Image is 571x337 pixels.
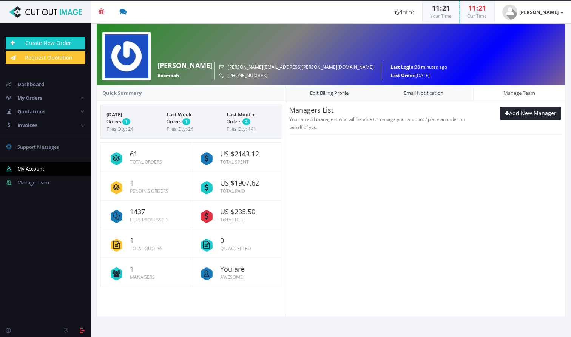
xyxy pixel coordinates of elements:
span: Files Qty: 24 [106,125,133,132]
small: Total Paid [220,188,245,194]
strong: [PERSON_NAME] [157,61,212,70]
a: Create New Order [6,37,85,49]
small: Total Orders [130,159,162,165]
span: 1 [130,179,185,187]
span: US $235.50 [220,208,276,216]
small: 38 minutes ago [387,63,447,71]
strong: [PERSON_NAME] [519,9,559,15]
small: [DATE] [387,71,447,80]
a: Edit Billing Profile [285,85,373,101]
a: 1 Pending Orders [106,172,185,200]
span: : [440,3,442,12]
span: : [476,3,478,12]
small: Total Quotes [130,245,163,252]
small: Total Spent [220,159,249,165]
span: [DATE] [106,111,155,118]
span: 1 [182,118,190,125]
a: [PERSON_NAME] [495,1,571,23]
small: Your Time [430,13,452,19]
span: US $2143.12 [220,150,276,158]
strong: Last Login: [390,64,415,70]
span: Files Qty: 141 [227,125,256,132]
small: Awesome [220,274,243,280]
small: [PERSON_NAME][EMAIL_ADDRESS][PERSON_NAME][DOMAIN_NAME] [219,63,374,71]
p: Managers List [289,105,471,116]
a: Email Notification [373,85,473,101]
span: 11 [468,3,476,12]
span: Last Week [167,111,215,118]
a: Add New Manager [500,107,561,120]
span: 11 [432,3,440,12]
span: Support Messages [17,144,59,150]
img: Cut Out Image [6,6,85,18]
a: Manage Team [474,85,565,101]
a: Request Quotation [6,51,85,64]
span: Manage Team [17,179,49,186]
small: Orders: [227,118,275,125]
small: [PHONE_NUMBER] [219,71,374,80]
span: 1437 [130,208,185,216]
span: You are [220,266,276,273]
span: US $1907.62 [220,179,276,187]
a: US $235.50 Total Due [197,201,276,229]
span: 0 [220,237,276,244]
span: My Account [17,165,44,172]
strong: Quick Summary [102,90,142,96]
small: QT. Accepted [220,245,251,252]
a: You are Awesome [197,258,276,286]
a: 1 Managers [106,258,185,286]
strong: Last Order: [390,72,415,79]
span: 1 [122,118,130,125]
img: timthumb.php [502,5,517,20]
span: 1 [130,266,185,273]
span: 1 [130,237,185,244]
a: US $1907.62 Total Paid [197,172,276,200]
a: 1437 Files Processed [106,201,185,229]
span: Quotations [17,108,45,115]
span: Files Qty: 24 [167,125,193,132]
span: Invoices [17,122,37,128]
small: Orders: [167,118,215,125]
a: Intro [387,1,422,23]
a: US $2143.12 Total Spent [197,143,276,171]
small: Pending Orders [130,188,168,194]
a: 0 QT. Accepted [197,229,276,258]
span: Last Month [227,111,275,118]
small: You can add managers who will be able to manage your account / place an order on behalf of you. [289,116,465,130]
span: 21 [442,3,450,12]
span: 21 [478,3,486,12]
small: Files Processed [130,216,168,223]
span: 61 [130,150,185,158]
span: 2 [242,118,250,125]
a: 61 Total Orders [106,143,185,171]
a: 1 Total Quotes [106,229,185,258]
small: Orders: [106,118,155,125]
span: Boombah [157,71,179,80]
small: Managers [130,274,155,280]
small: Total Due [220,216,244,223]
small: Our Time [467,13,487,19]
span: Dashboard [17,81,44,88]
span: My Orders [17,94,42,101]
